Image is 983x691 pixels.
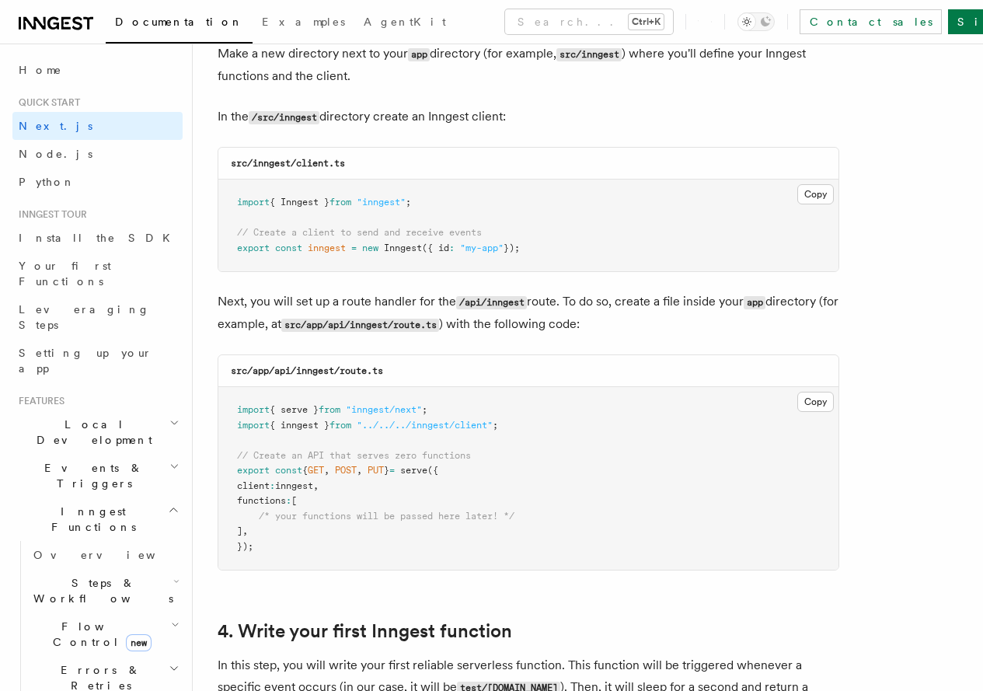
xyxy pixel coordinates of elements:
[270,420,329,431] span: { inngest }
[329,420,351,431] span: from
[800,9,942,34] a: Contact sales
[351,243,357,253] span: =
[291,495,297,506] span: [
[324,465,329,476] span: ,
[389,465,395,476] span: =
[505,9,673,34] button: Search...Ctrl+K
[408,48,430,61] code: app
[12,96,80,109] span: Quick start
[12,208,87,221] span: Inngest tour
[422,243,449,253] span: ({ id
[270,197,329,208] span: { Inngest }
[364,16,446,28] span: AgentKit
[629,14,664,30] kbd: Ctrl+K
[12,339,183,382] a: Setting up your app
[218,620,512,642] a: 4. Write your first Inngest function
[237,480,270,491] span: client
[556,48,622,61] code: src/inngest
[12,224,183,252] a: Install the SDK
[319,404,340,415] span: from
[270,404,319,415] span: { serve }
[27,541,183,569] a: Overview
[504,243,520,253] span: });
[275,243,302,253] span: const
[384,243,422,253] span: Inngest
[249,111,319,124] code: /src/inngest
[357,197,406,208] span: "inngest"
[126,634,152,651] span: new
[12,460,169,491] span: Events & Triggers
[422,404,427,415] span: ;
[237,420,270,431] span: import
[346,404,422,415] span: "inngest/next"
[281,319,439,332] code: src/app/api/inngest/route.ts
[218,106,839,128] p: In the directory create an Inngest client:
[12,56,183,84] a: Home
[308,243,346,253] span: inngest
[302,465,308,476] span: {
[354,5,455,42] a: AgentKit
[797,184,834,204] button: Copy
[237,197,270,208] span: import
[33,549,193,561] span: Overview
[427,465,438,476] span: ({
[106,5,253,44] a: Documentation
[737,12,775,31] button: Toggle dark mode
[12,417,169,448] span: Local Development
[368,465,384,476] span: PUT
[357,465,362,476] span: ,
[744,296,765,309] code: app
[308,465,324,476] span: GET
[218,291,839,336] p: Next, you will set up a route handler for the route. To do so, create a file inside your director...
[12,497,183,541] button: Inngest Functions
[262,16,345,28] span: Examples
[335,465,357,476] span: POST
[275,480,313,491] span: inngest
[19,176,75,188] span: Python
[313,480,319,491] span: ,
[12,140,183,168] a: Node.js
[237,243,270,253] span: export
[362,243,378,253] span: new
[27,612,183,656] button: Flow Controlnew
[400,465,427,476] span: serve
[797,392,834,412] button: Copy
[12,295,183,339] a: Leveraging Steps
[19,148,92,160] span: Node.js
[237,495,286,506] span: functions
[19,120,92,132] span: Next.js
[237,525,242,536] span: ]
[237,450,471,461] span: // Create an API that serves zero functions
[270,480,275,491] span: :
[253,5,354,42] a: Examples
[115,16,243,28] span: Documentation
[242,525,248,536] span: ,
[237,465,270,476] span: export
[286,495,291,506] span: :
[237,227,482,238] span: // Create a client to send and receive events
[12,168,183,196] a: Python
[12,252,183,295] a: Your first Functions
[275,465,302,476] span: const
[12,112,183,140] a: Next.js
[231,158,345,169] code: src/inngest/client.ts
[456,296,527,309] code: /api/inngest
[493,420,498,431] span: ;
[259,511,514,522] span: /* your functions will be passed here later! */
[12,504,168,535] span: Inngest Functions
[27,575,173,606] span: Steps & Workflows
[329,197,351,208] span: from
[27,569,183,612] button: Steps & Workflows
[237,404,270,415] span: import
[19,303,150,331] span: Leveraging Steps
[237,541,253,552] span: });
[12,454,183,497] button: Events & Triggers
[449,243,455,253] span: :
[27,619,171,650] span: Flow Control
[19,232,180,244] span: Install the SDK
[19,62,62,78] span: Home
[460,243,504,253] span: "my-app"
[12,410,183,454] button: Local Development
[357,420,493,431] span: "../../../inngest/client"
[12,395,64,407] span: Features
